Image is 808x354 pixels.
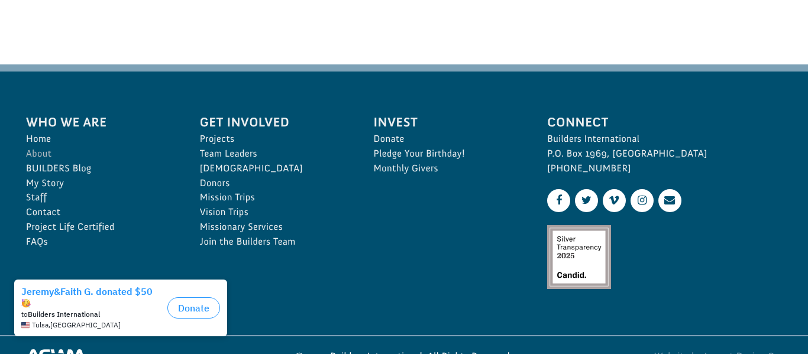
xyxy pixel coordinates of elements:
[547,132,782,176] p: Builders International P.O. Box 1969, [GEOGRAPHIC_DATA] [PHONE_NUMBER]
[547,189,570,212] a: Facebook
[167,24,220,45] button: Donate
[26,176,174,191] a: My Story
[21,12,163,35] div: Jeremy&Faith G. donated $50
[26,205,174,220] a: Contact
[374,161,522,176] a: Monthly Givers
[374,112,522,132] span: Invest
[200,132,348,147] a: Projects
[26,112,174,132] span: Who We Are
[603,189,626,212] a: Vimeo
[374,147,522,161] a: Pledge Your Birthday!
[547,112,782,132] span: Connect
[200,190,348,205] a: Mission Trips
[26,132,174,147] a: Home
[28,36,100,45] strong: Builders International
[32,47,121,56] span: Tulsa , [GEOGRAPHIC_DATA]
[26,190,174,205] a: Staff
[26,147,174,161] a: About
[21,25,31,34] img: emoji partyFace
[575,189,598,212] a: Twitter
[21,37,163,45] div: to
[26,235,174,249] a: FAQs
[631,189,654,212] a: Instagram
[200,161,348,176] a: [DEMOGRAPHIC_DATA]
[658,189,681,212] a: Contact Us
[547,225,611,289] img: Silver Transparency Rating for 2025 by Candid
[200,235,348,249] a: Join the Builders Team
[21,47,30,56] img: US.png
[200,147,348,161] a: Team Leaders
[200,205,348,220] a: Vision Trips
[200,176,348,191] a: Donors
[26,220,174,235] a: Project Life Certified
[200,112,348,132] span: Get Involved
[374,132,522,147] a: Donate
[200,220,348,235] a: Missionary Services
[26,161,174,176] a: BUILDERS Blog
